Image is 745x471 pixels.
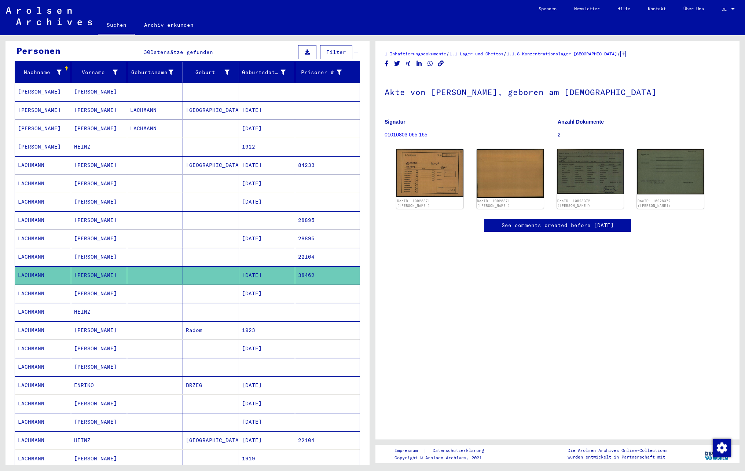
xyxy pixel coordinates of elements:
mat-cell: [PERSON_NAME] [71,156,127,174]
div: Geburtsname [130,66,183,78]
mat-cell: LACHMANN [15,450,71,468]
h1: Akte von [PERSON_NAME], geboren am [DEMOGRAPHIC_DATA] [385,75,730,107]
div: Geburt‏ [186,69,230,76]
mat-cell: [DATE] [239,101,295,119]
mat-header-cell: Geburtsdatum [239,62,295,83]
b: Signatur [385,119,405,125]
mat-cell: [PERSON_NAME] [71,321,127,339]
mat-cell: [PERSON_NAME] [15,138,71,156]
mat-cell: HEINZ [71,431,127,449]
mat-header-cell: Geburt‏ [183,62,239,83]
mat-cell: 28895 [295,211,360,229]
mat-cell: HEINZ [71,138,127,156]
a: DocID: 10928371 ([PERSON_NAME]) [477,199,510,208]
mat-cell: [DATE] [239,340,295,358]
mat-cell: [PERSON_NAME] [71,358,127,376]
mat-cell: LACHMANN [15,175,71,193]
mat-cell: [PERSON_NAME] [71,285,127,303]
div: Nachname [18,69,62,76]
div: Vorname [74,69,118,76]
mat-cell: HEINZ [71,303,127,321]
mat-cell: LACHMANN [15,266,71,284]
div: Prisoner # [298,69,342,76]
mat-cell: [PERSON_NAME] [71,120,127,138]
mat-cell: 22104 [295,431,360,449]
mat-cell: 1922 [239,138,295,156]
button: Share on LinkedIn [415,59,423,68]
button: Copy link [437,59,445,68]
mat-cell: [PERSON_NAME] [71,248,127,266]
mat-cell: 38462 [295,266,360,284]
img: 001.jpg [557,149,624,194]
span: / [617,50,620,57]
mat-cell: LACHMANN [127,120,183,138]
div: Vorname [74,66,127,78]
mat-cell: [PERSON_NAME] [71,230,127,248]
mat-cell: [PERSON_NAME] [71,340,127,358]
mat-cell: [DATE] [239,395,295,413]
mat-cell: LACHMANN [15,321,71,339]
mat-cell: LACHMANN [15,431,71,449]
button: Filter [320,45,352,59]
a: See comments created before [DATE] [502,222,614,229]
mat-cell: [PERSON_NAME] [71,101,127,119]
mat-cell: LACHMANN [127,101,183,119]
a: Impressum [394,447,423,454]
mat-cell: [PERSON_NAME] [15,101,71,119]
mat-cell: Radom [183,321,239,339]
img: 001.jpg [396,149,463,197]
mat-cell: LACHMANN [15,303,71,321]
mat-cell: [PERSON_NAME] [71,193,127,211]
span: 30 [144,49,150,55]
mat-header-cell: Nachname [15,62,71,83]
mat-cell: [GEOGRAPHIC_DATA] [183,101,239,119]
a: 1 Inhaftierungsdokumente [385,51,446,56]
a: 1.1 Lager und Ghettos [449,51,503,56]
mat-cell: LACHMANN [15,358,71,376]
a: Suchen [98,16,135,35]
mat-cell: LACHMANN [15,285,71,303]
mat-cell: [DATE] [239,230,295,248]
mat-cell: LACHMANN [15,376,71,394]
mat-cell: [DATE] [239,376,295,394]
div: Geburtsdatum [242,69,286,76]
mat-cell: [DATE] [239,266,295,284]
mat-cell: LACHMANN [15,230,71,248]
mat-cell: LACHMANN [15,248,71,266]
mat-cell: [DATE] [239,156,295,174]
mat-cell: [DATE] [239,413,295,431]
mat-cell: [PERSON_NAME] [71,413,127,431]
mat-cell: [GEOGRAPHIC_DATA] [183,156,239,174]
mat-header-cell: Prisoner # [295,62,360,83]
div: Geburtsname [130,69,174,76]
button: Share on WhatsApp [426,59,434,68]
span: DE [722,7,730,12]
span: / [446,50,449,57]
mat-cell: [PERSON_NAME] [71,450,127,468]
a: DocID: 10928372 ([PERSON_NAME]) [638,199,671,208]
mat-cell: 22104 [295,248,360,266]
mat-cell: LACHMANN [15,395,71,413]
a: Datenschutzerklärung [427,447,493,454]
button: Share on Facebook [383,59,390,68]
mat-cell: [DATE] [239,175,295,193]
span: / [503,50,507,57]
mat-cell: 84233 [295,156,360,174]
mat-cell: LACHMANN [15,413,71,431]
div: Nachname [18,66,71,78]
mat-cell: ENRIKO [71,376,127,394]
mat-cell: LACHMANN [15,156,71,174]
p: 2 [558,131,730,139]
mat-cell: [PERSON_NAME] [71,211,127,229]
div: Geburt‏ [186,66,239,78]
span: Datensätze gefunden [150,49,213,55]
mat-cell: [DATE] [239,285,295,303]
mat-cell: LACHMANN [15,211,71,229]
mat-cell: LACHMANN [15,193,71,211]
button: Share on Xing [404,59,412,68]
button: Share on Twitter [393,59,401,68]
p: wurden entwickelt in Partnerschaft mit [568,454,668,460]
b: Anzahl Dokumente [558,119,604,125]
mat-cell: 28895 [295,230,360,248]
img: 002.jpg [637,149,704,194]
